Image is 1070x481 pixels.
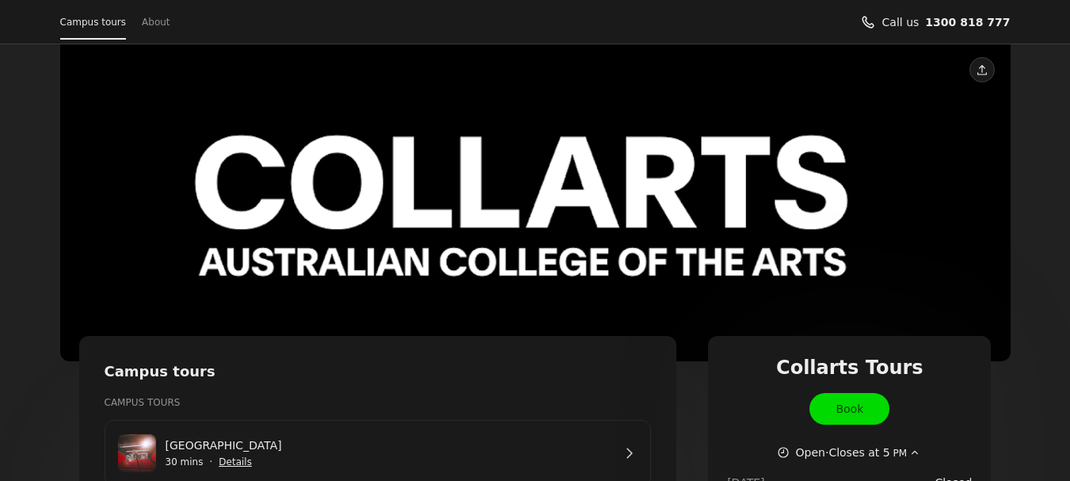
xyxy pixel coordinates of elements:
[142,11,169,33] a: About
[60,11,127,33] a: Campus tours
[777,444,923,461] button: Show working hours
[836,400,863,418] span: Book
[776,355,923,380] span: Collarts Tours
[809,393,889,425] a: Book
[105,361,652,382] h2: Campus tours
[883,446,890,459] span: 5
[925,13,1010,31] a: Call us 1300 818 777
[890,448,907,459] span: PM
[219,454,252,470] button: Show details for Wellington St Campus
[969,57,995,82] button: Share this page
[166,437,613,454] a: [GEOGRAPHIC_DATA]
[60,44,1011,361] div: View photo
[882,13,920,31] span: Call us
[796,444,908,461] span: Open · Closes at
[105,395,652,410] h3: Campus Tours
